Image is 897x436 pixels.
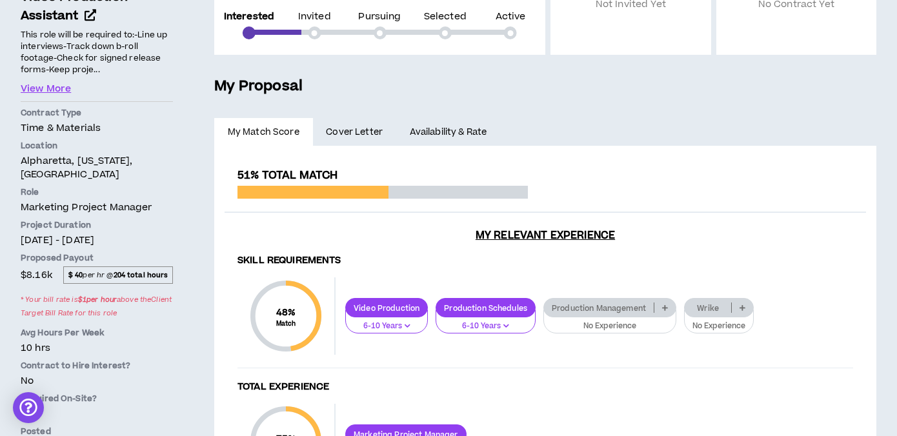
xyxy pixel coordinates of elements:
[276,319,296,328] small: Match
[358,12,401,21] p: Pursuing
[544,303,654,313] p: Production Management
[214,75,876,97] h5: My Proposal
[685,303,731,313] p: Wrike
[114,270,168,280] strong: 204 total hours
[21,266,52,284] span: $8.16k
[224,12,274,21] p: Interested
[354,321,419,332] p: 6-10 Years
[21,360,173,372] p: Contract to Hire Interest?
[237,168,338,183] span: 51% Total Match
[21,28,173,76] p: This role will be required to:-Line up interviews-Track down b-roll footage-Check for signed rele...
[237,381,853,393] h4: Total Experience
[21,154,173,181] p: Alpharetta, [US_STATE], [GEOGRAPHIC_DATA]
[21,252,173,264] p: Proposed Payout
[21,107,173,119] p: Contract Type
[326,125,383,139] span: Cover Letter
[21,327,173,339] p: Avg Hours Per Week
[436,310,536,334] button: 6-10 Years
[237,255,853,267] h4: Skill Requirements
[424,12,467,21] p: Selected
[276,306,296,319] span: 48 %
[298,12,331,21] p: Invited
[21,233,173,247] p: [DATE] - [DATE]
[21,121,173,135] p: Time & Materials
[692,321,745,332] p: No Experience
[21,407,173,421] p: No
[552,321,668,332] p: No Experience
[21,374,173,388] p: No
[684,310,754,334] button: No Experience
[21,393,173,404] p: Required On-Site?
[436,303,535,313] p: Production Schedules
[21,82,71,96] button: View More
[345,310,428,334] button: 6-10 Years
[68,270,83,280] strong: $ 40
[21,201,152,214] span: Marketing Project Manager
[78,295,117,304] strong: $ 1 per hour
[214,118,313,146] a: My Match Score
[543,310,676,334] button: No Experience
[444,321,527,332] p: 6-10 Years
[21,140,173,152] p: Location
[396,118,500,146] a: Availability & Rate
[21,290,173,321] span: * Your bill rate is above the Client Target Bill Rate for this role
[225,229,866,242] h3: My Relevant Experience
[496,12,526,21] p: Active
[21,186,173,198] p: Role
[63,266,173,283] span: per hr @
[13,392,44,423] div: Open Intercom Messenger
[346,303,427,313] p: Video Production
[21,219,173,231] p: Project Duration
[21,341,173,355] p: 10 hrs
